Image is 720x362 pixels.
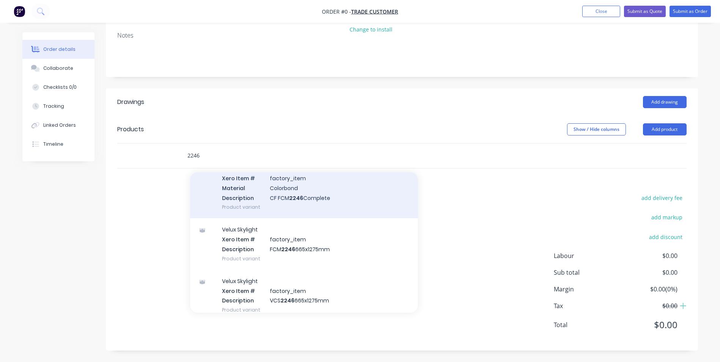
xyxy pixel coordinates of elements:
[621,251,677,260] span: $0.00
[43,65,73,72] div: Collaborate
[345,24,396,35] button: Change to install
[22,59,95,78] button: Collaborate
[624,6,666,17] button: Submit as Quote
[22,135,95,154] button: Timeline
[22,116,95,135] button: Linked Orders
[322,8,351,15] span: Order #0 -
[187,148,339,163] input: Start typing to add a product...
[621,285,677,294] span: $0.00 ( 0 %)
[582,6,620,17] button: Close
[43,103,64,110] div: Tracking
[22,97,95,116] button: Tracking
[14,6,25,17] img: Factory
[643,96,687,108] button: Add drawing
[554,301,621,310] span: Tax
[638,193,687,203] button: add delivery fee
[554,320,621,329] span: Total
[648,212,687,222] button: add markup
[43,84,77,91] div: Checklists 0/0
[554,251,621,260] span: Labour
[22,78,95,97] button: Checklists 0/0
[43,122,76,129] div: Linked Orders
[567,123,626,135] button: Show / Hide columns
[554,268,621,277] span: Sub total
[351,8,398,15] a: Trade Customer
[643,123,687,135] button: Add product
[621,268,677,277] span: $0.00
[621,318,677,332] span: $0.00
[22,40,95,59] button: Order details
[43,141,63,148] div: Timeline
[554,285,621,294] span: Margin
[621,301,677,310] span: $0.00
[117,32,687,39] div: Notes
[43,46,76,53] div: Order details
[117,125,144,134] div: Products
[670,6,711,17] button: Submit as Order
[117,98,144,107] div: Drawings
[645,231,687,242] button: add discount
